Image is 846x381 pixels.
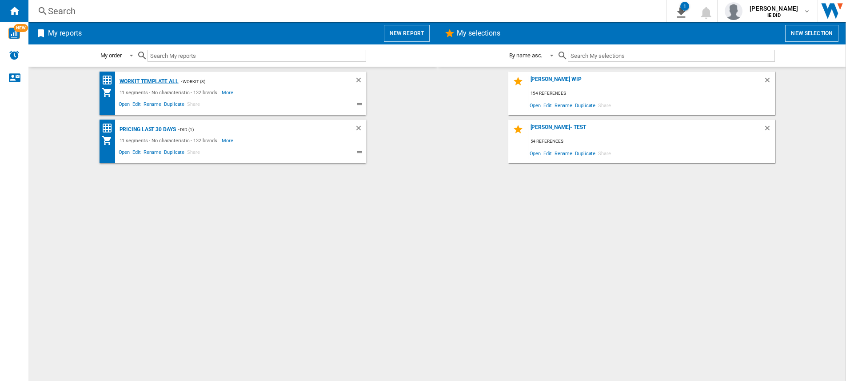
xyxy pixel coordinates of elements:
span: Rename [142,100,163,111]
span: Open [117,148,132,159]
div: Delete [355,124,366,135]
img: alerts-logo.svg [9,50,20,60]
span: Open [117,100,132,111]
div: Delete [355,76,366,87]
span: Duplicate [163,100,186,111]
span: Rename [553,147,574,159]
input: Search My reports [148,50,366,62]
b: IE DID [767,12,781,18]
span: Edit [542,147,553,159]
span: Share [597,99,612,111]
div: 154 references [528,88,775,99]
div: - DID (1) [176,124,337,135]
span: Rename [553,99,574,111]
span: Rename [142,148,163,159]
span: Duplicate [574,99,597,111]
button: New selection [785,25,838,42]
div: 54 references [528,136,775,147]
div: Search [48,5,643,17]
span: More [222,87,235,98]
div: Pricing Last 30 days [117,124,176,135]
h2: My selections [455,25,502,42]
div: My Assortment [102,87,117,98]
div: Price Matrix [102,123,117,134]
span: Share [186,100,201,111]
span: Share [186,148,201,159]
span: Open [528,147,543,159]
span: Duplicate [163,148,186,159]
div: My Assortment [102,135,117,146]
div: Delete [763,76,775,88]
img: profile.jpg [725,2,742,20]
input: Search My selections [568,50,774,62]
span: [PERSON_NAME] [750,4,798,13]
div: [PERSON_NAME] WIP [528,76,763,88]
div: Delete [763,124,775,136]
span: Share [597,147,612,159]
button: New report [384,25,430,42]
div: 11 segments - No characteristic - 132 brands [117,87,222,98]
span: More [222,135,235,146]
div: Workit Template All [117,76,179,87]
img: wise-card.svg [8,28,20,39]
span: Open [528,99,543,111]
span: NEW [14,24,28,32]
span: Edit [542,99,553,111]
div: [PERSON_NAME]- Test [528,124,763,136]
div: My order [100,52,122,59]
span: Edit [131,148,142,159]
h2: My reports [46,25,84,42]
div: - Workit (8) [179,76,337,87]
div: 11 segments - No characteristic - 132 brands [117,135,222,146]
span: Edit [131,100,142,111]
span: Duplicate [574,147,597,159]
div: By name asc. [509,52,543,59]
div: Price Matrix [102,75,117,86]
div: 1 [680,2,689,11]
